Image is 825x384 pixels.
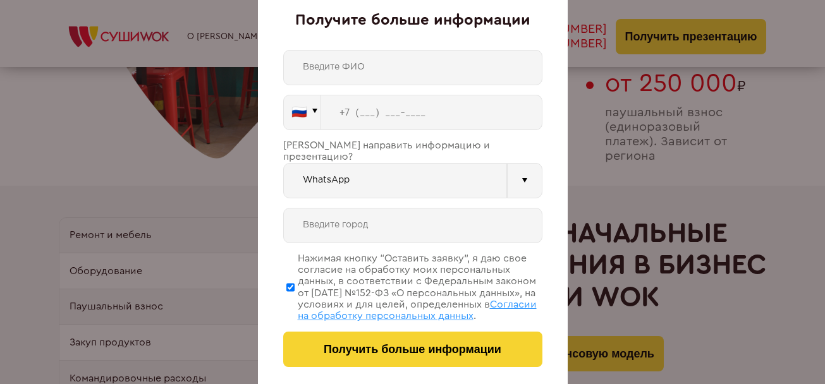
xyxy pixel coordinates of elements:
[324,343,501,356] span: Получить больше информации
[283,12,542,30] div: Получите больше информации
[283,50,542,85] input: Введите ФИО
[283,208,542,243] input: Введите город
[298,299,537,321] span: Согласии на обработку персональных данных
[298,253,542,322] div: Нажимая кнопку “Оставить заявку”, я даю свое согласие на обработку моих персональных данных, в со...
[321,95,542,130] input: +7 (___) ___-____
[283,332,542,367] button: Получить больше информации
[283,140,542,163] div: [PERSON_NAME] направить информацию и презентацию?
[283,95,321,130] button: 🇷🇺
